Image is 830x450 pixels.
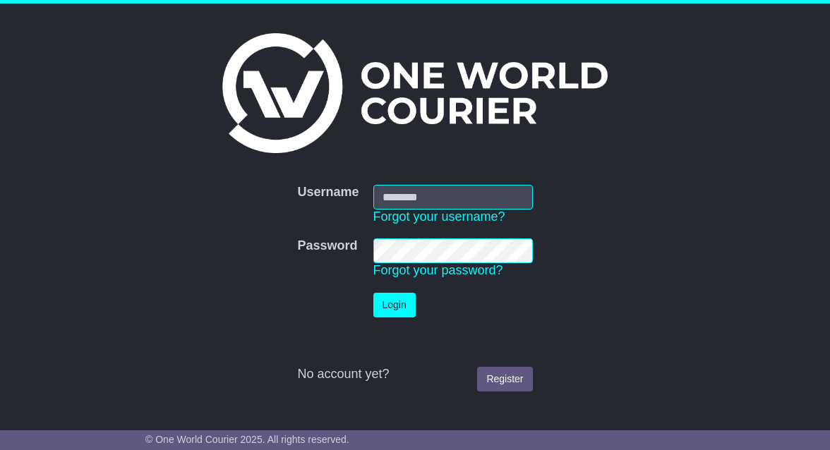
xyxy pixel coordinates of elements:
[222,33,608,153] img: One World
[477,367,532,391] a: Register
[373,263,503,277] a: Forgot your password?
[145,434,349,445] span: © One World Courier 2025. All rights reserved.
[297,367,532,382] div: No account yet?
[373,293,416,317] button: Login
[373,209,505,224] a: Forgot your username?
[297,238,357,254] label: Password
[297,185,359,200] label: Username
